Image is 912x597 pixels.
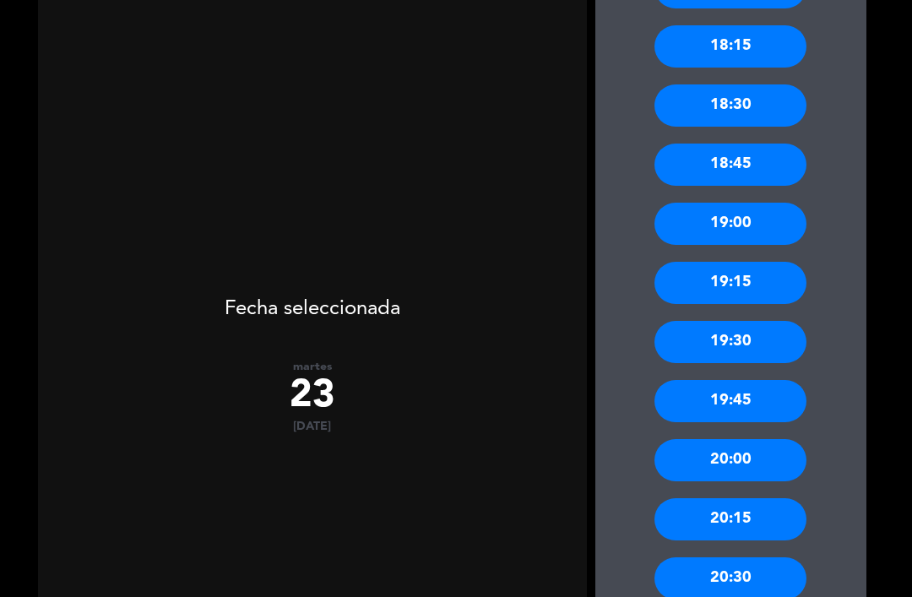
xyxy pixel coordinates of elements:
div: 20:00 [654,439,806,481]
div: 18:15 [654,25,806,68]
div: [DATE] [38,420,587,434]
div: 19:00 [654,203,806,245]
div: 19:30 [654,321,806,363]
div: 18:45 [654,144,806,186]
div: 23 [38,374,587,420]
div: 19:15 [654,262,806,304]
div: 20:15 [654,498,806,540]
div: 18:30 [654,84,806,127]
div: Fecha seleccionada [38,272,587,326]
div: martes [38,360,587,374]
div: 19:45 [654,380,806,422]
